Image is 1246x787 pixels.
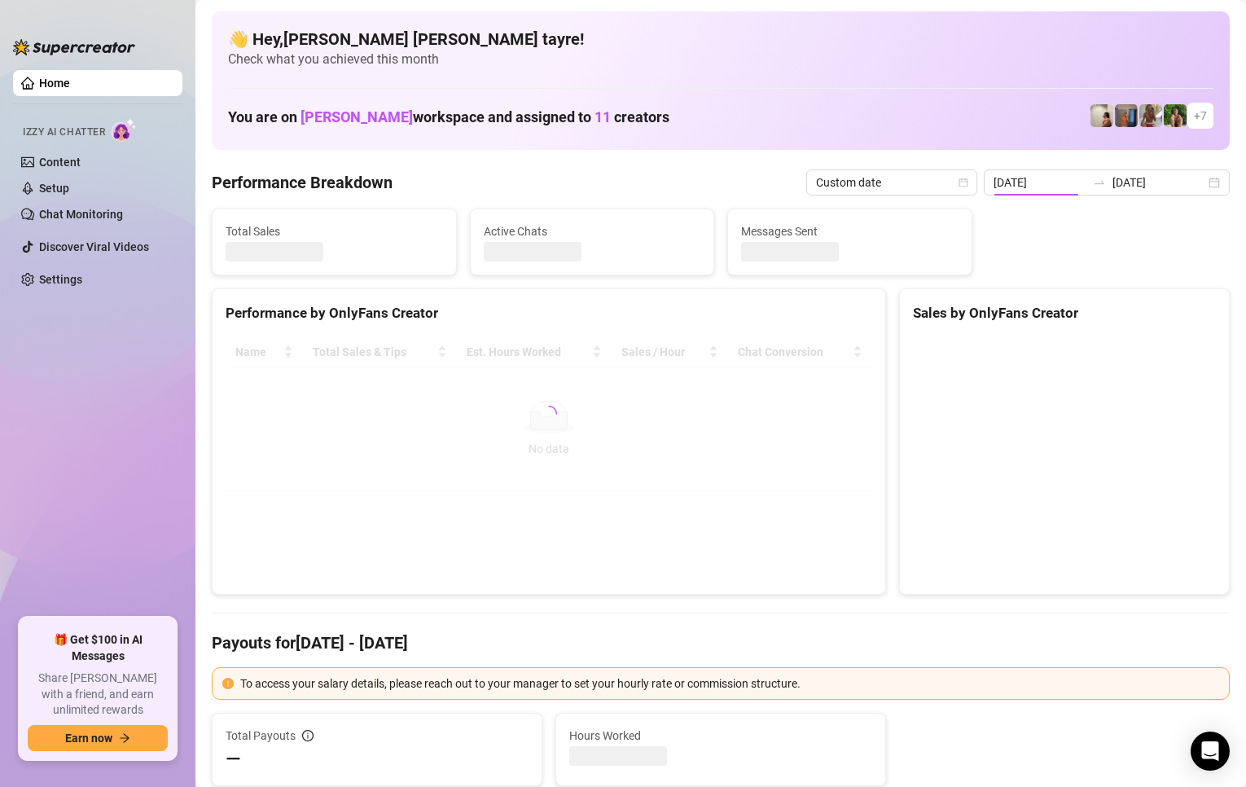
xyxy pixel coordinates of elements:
[212,171,393,194] h4: Performance Breakdown
[594,108,611,125] span: 11
[301,108,413,125] span: [PERSON_NAME]
[816,170,967,195] span: Custom date
[1112,174,1205,191] input: End date
[112,118,137,142] img: AI Chatter
[28,670,168,719] span: Share [PERSON_NAME] with a friend, and earn unlimited rewards
[226,727,296,745] span: Total Payouts
[1194,107,1207,125] span: + 7
[39,156,81,169] a: Content
[302,730,314,741] span: info-circle
[1164,104,1187,127] img: Nathaniel
[222,678,234,689] span: exclamation-circle
[741,222,959,240] span: Messages Sent
[228,108,669,126] h1: You are on workspace and assigned to creators
[39,273,82,286] a: Settings
[228,28,1213,51] h4: 👋 Hey, [PERSON_NAME] [PERSON_NAME] tayre !
[1139,104,1162,127] img: Nathaniel
[1090,104,1113,127] img: Ralphy
[541,406,557,422] span: loading
[226,222,443,240] span: Total Sales
[65,732,112,745] span: Earn now
[28,632,168,664] span: 🎁 Get $100 in AI Messages
[226,746,241,772] span: —
[569,727,872,745] span: Hours Worked
[39,182,69,195] a: Setup
[484,222,701,240] span: Active Chats
[240,675,1219,692] div: To access your salary details, please reach out to your manager to set your hourly rate or commis...
[119,732,130,744] span: arrow-right
[39,208,123,221] a: Chat Monitoring
[1191,732,1230,771] div: Open Intercom Messenger
[1093,176,1106,189] span: swap-right
[994,174,1086,191] input: Start date
[1115,104,1138,127] img: Wayne
[28,725,168,751] button: Earn nowarrow-right
[1093,176,1106,189] span: to
[39,77,70,90] a: Home
[13,39,135,55] img: logo-BBDzfeDw.svg
[226,302,872,324] div: Performance by OnlyFans Creator
[39,240,149,253] a: Discover Viral Videos
[959,178,968,187] span: calendar
[913,302,1216,324] div: Sales by OnlyFans Creator
[23,125,105,140] span: Izzy AI Chatter
[228,51,1213,68] span: Check what you achieved this month
[212,631,1230,654] h4: Payouts for [DATE] - [DATE]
